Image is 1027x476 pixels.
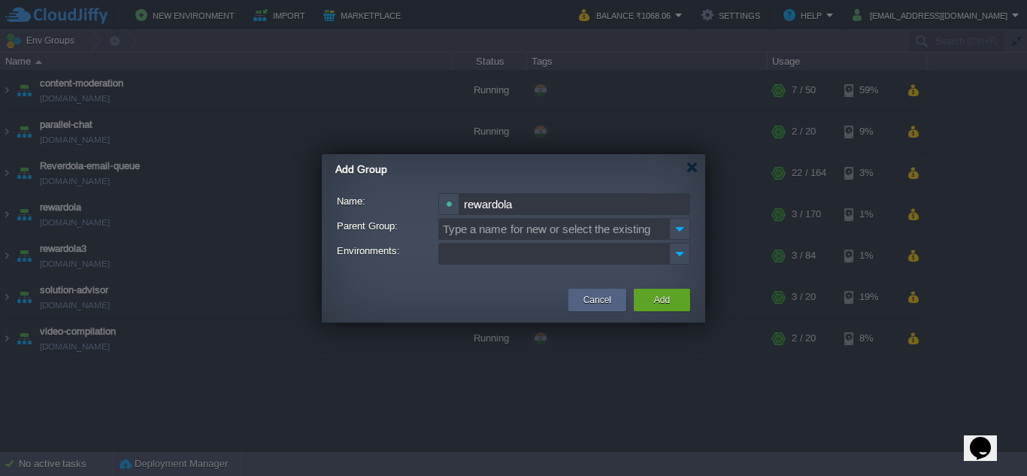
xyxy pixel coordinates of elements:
span: Add Group [335,163,387,175]
label: Environments: [337,243,437,259]
button: Cancel [583,293,611,308]
label: Parent Group: [337,218,437,234]
label: Name: [337,193,437,209]
iframe: chat widget [964,416,1012,461]
button: Add [654,293,670,308]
